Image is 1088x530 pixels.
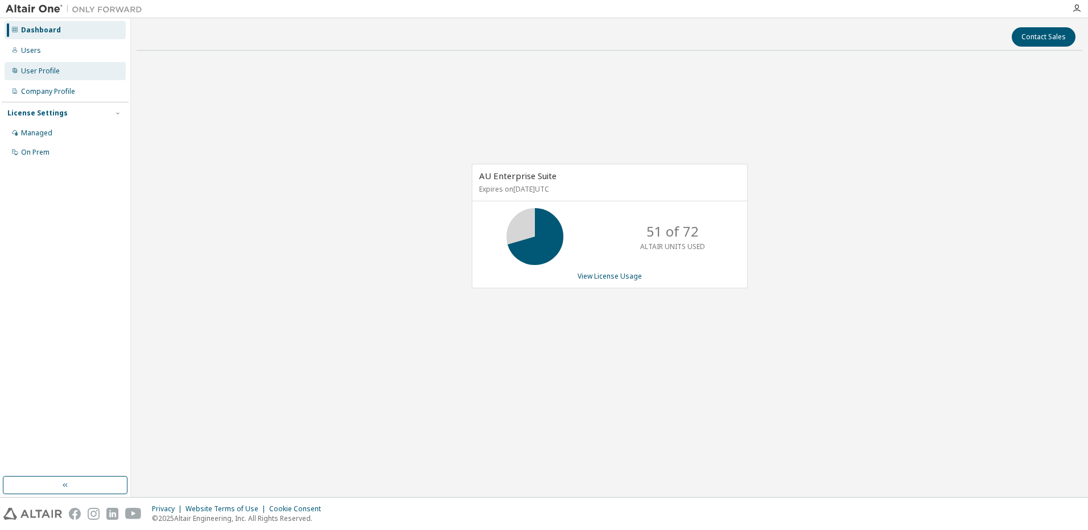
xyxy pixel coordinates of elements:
span: AU Enterprise Suite [479,170,557,181]
img: youtube.svg [125,508,142,520]
p: ALTAIR UNITS USED [640,242,705,251]
button: Contact Sales [1012,27,1075,47]
div: Website Terms of Use [186,504,269,514]
img: instagram.svg [88,508,100,520]
p: 51 of 72 [646,222,699,241]
p: Expires on [DATE] UTC [479,184,737,194]
img: Altair One [6,3,148,15]
div: User Profile [21,67,60,76]
img: altair_logo.svg [3,508,62,520]
div: Company Profile [21,87,75,96]
div: On Prem [21,148,50,157]
a: View License Usage [578,271,642,281]
div: License Settings [7,109,68,118]
img: linkedin.svg [106,508,118,520]
div: Managed [21,129,52,138]
div: Privacy [152,504,186,514]
div: Cookie Consent [269,504,328,514]
div: Users [21,46,41,55]
div: Dashboard [21,26,61,35]
img: facebook.svg [69,508,81,520]
p: © 2025 Altair Engineering, Inc. All Rights Reserved. [152,514,328,523]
